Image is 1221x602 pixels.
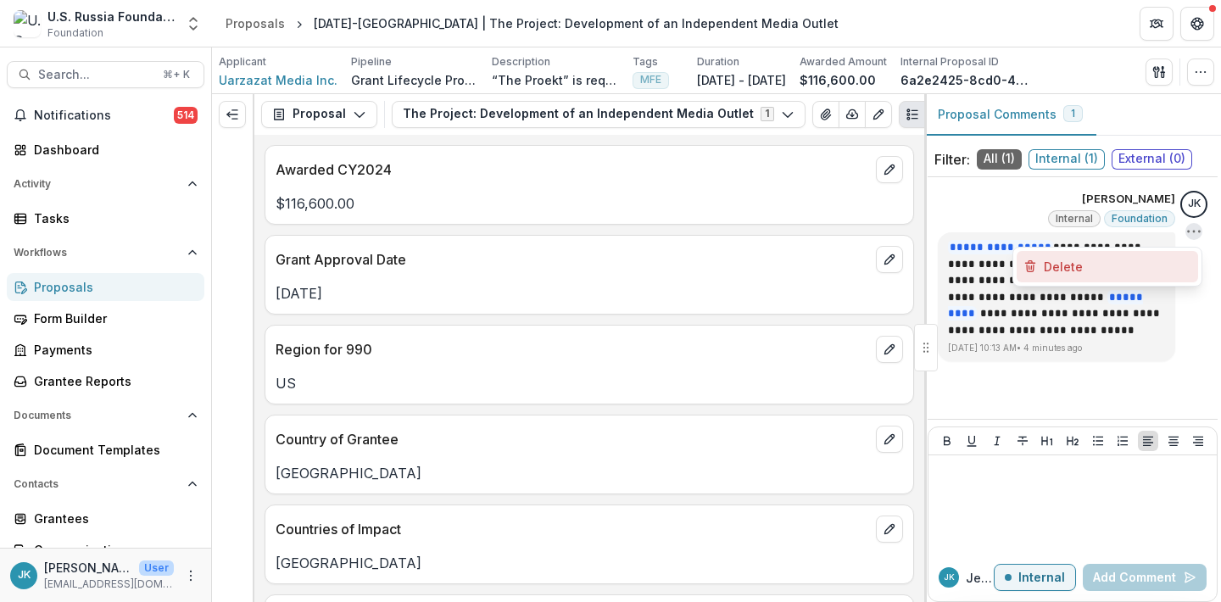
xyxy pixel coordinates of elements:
[219,54,266,70] p: Applicant
[7,336,204,364] a: Payments
[7,204,204,232] a: Tasks
[276,249,869,270] p: Grant Approval Date
[159,65,193,84] div: ⌘ + K
[7,273,204,301] a: Proposals
[492,54,550,70] p: Description
[1056,213,1093,225] span: Internal
[219,71,337,89] a: Uarzazat Media Inc.
[276,429,869,449] p: Country of Grantee
[34,541,191,559] div: Communications
[900,71,1028,89] p: 6a2e2425-8cd0-4180-90ae-b6171fe5bf1c
[994,564,1076,591] button: Internal
[276,519,869,539] p: Countries of Impact
[14,478,181,490] span: Contacts
[219,101,246,128] button: Expand left
[1082,191,1175,208] p: [PERSON_NAME]
[934,149,970,170] p: Filter:
[47,8,175,25] div: U.S. Russia Foundation
[181,566,201,586] button: More
[34,372,191,390] div: Grantee Reports
[1088,431,1108,451] button: Bullet List
[7,239,204,266] button: Open Workflows
[276,463,903,483] p: [GEOGRAPHIC_DATA]
[7,471,204,498] button: Open Contacts
[7,170,204,198] button: Open Activity
[944,573,955,582] div: Jemile Kelderman
[899,101,926,128] button: Plaintext view
[876,336,903,363] button: edit
[276,159,869,180] p: Awarded CY2024
[219,11,845,36] nav: breadcrumb
[924,94,1096,136] button: Proposal Comments
[7,536,204,564] a: Communications
[34,309,191,327] div: Form Builder
[1083,564,1207,591] button: Add Comment
[34,141,191,159] div: Dashboard
[18,570,31,581] div: Jemile Kelderman
[966,569,994,587] p: Jemile K
[276,553,903,573] p: [GEOGRAPHIC_DATA]
[14,247,181,259] span: Workflows
[1017,251,1198,282] button: Delete
[900,54,999,70] p: Internal Proposal ID
[7,61,204,88] button: Search...
[14,10,41,37] img: U.S. Russia Foundation
[1185,223,1202,240] button: Options
[640,74,661,86] span: MFE
[962,431,982,451] button: Underline
[1062,431,1083,451] button: Heading 2
[1112,213,1168,225] span: Foundation
[1138,431,1158,451] button: Align Left
[977,149,1022,170] span: All ( 1 )
[865,101,892,128] button: Edit as form
[800,71,876,89] p: $116,600.00
[492,71,619,89] p: “The Proekt” is requesting funding to continue its efforts as an independent media outlet to publ...
[7,102,204,129] button: Notifications514
[876,426,903,453] button: edit
[800,54,887,70] p: Awarded Amount
[1163,431,1184,451] button: Align Center
[1140,7,1174,41] button: Partners
[1188,431,1208,451] button: Align Right
[987,431,1007,451] button: Italicize
[47,25,103,41] span: Foundation
[7,402,204,429] button: Open Documents
[697,71,786,89] p: [DATE] - [DATE]
[34,510,191,527] div: Grantees
[44,577,174,592] p: [EMAIL_ADDRESS][DOMAIN_NAME]
[633,54,658,70] p: Tags
[276,373,903,393] p: US
[1112,149,1192,170] span: External ( 0 )
[174,107,198,124] span: 514
[1029,149,1105,170] span: Internal ( 1 )
[812,101,839,128] button: View Attached Files
[139,560,174,576] p: User
[44,559,132,577] p: [PERSON_NAME]
[14,410,181,421] span: Documents
[937,431,957,451] button: Bold
[1071,108,1075,120] span: 1
[7,304,204,332] a: Form Builder
[38,68,153,82] span: Search...
[392,101,806,128] button: The Project: Development of an Independent Media Outlet1
[34,441,191,459] div: Document Templates
[14,178,181,190] span: Activity
[34,341,191,359] div: Payments
[876,246,903,273] button: edit
[314,14,839,32] div: [DATE]-[GEOGRAPHIC_DATA] | The Project: Development of an Independent Media Outlet
[1188,198,1201,209] div: Jemile Kelderman
[351,54,392,70] p: Pipeline
[876,156,903,183] button: edit
[7,367,204,395] a: Grantee Reports
[261,101,377,128] button: Proposal
[7,504,204,532] a: Grantees
[226,14,285,32] div: Proposals
[1112,431,1133,451] button: Ordered List
[276,283,903,304] p: [DATE]
[219,11,292,36] a: Proposals
[276,339,869,360] p: Region for 990
[351,71,478,89] p: Grant Lifecycle Process
[1018,571,1065,585] p: Internal
[697,54,739,70] p: Duration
